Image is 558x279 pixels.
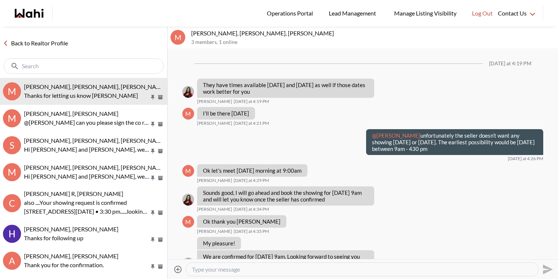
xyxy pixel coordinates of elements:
[182,165,194,177] div: M
[203,240,235,247] p: My pleasure!
[156,148,164,154] button: Archive
[489,61,531,67] div: [DATE] at 4:19 PM
[156,121,164,127] button: Archive
[3,82,21,100] div: M
[156,175,164,181] button: Archive
[149,175,156,181] button: Pin
[149,148,156,154] button: Pin
[182,216,194,228] div: M
[191,30,555,37] p: [PERSON_NAME], [PERSON_NAME], [PERSON_NAME]
[149,121,156,127] button: Pin
[3,109,21,127] div: M
[3,252,21,270] div: a
[3,136,21,154] div: S
[24,190,123,197] span: [PERSON_NAME] R, [PERSON_NAME]
[182,258,194,269] div: Shannel Moise
[24,83,167,90] span: [PERSON_NAME], [PERSON_NAME], [PERSON_NAME]
[234,178,269,183] time: 2025-08-28T20:29:43.028Z
[372,132,420,139] span: @[PERSON_NAME]
[197,99,232,104] span: [PERSON_NAME]
[182,258,194,269] img: S
[170,30,185,45] div: M
[203,82,368,95] p: They have times available [DATE] and [DATE] as well if those dates work better for you
[192,266,532,273] textarea: Type your message
[191,39,555,45] p: 3 members , 1 online
[24,118,149,127] p: @[PERSON_NAME] can you please sign the co rep that was sent [DATE]? Thanks
[182,108,194,120] div: M
[156,237,164,243] button: Archive
[149,237,156,243] button: Pin
[3,225,21,243] div: Hema Alageson, Faraz
[24,261,149,269] p: Thank you for the confirmation.
[472,8,493,18] span: Log Out
[149,210,156,216] button: Pin
[392,8,459,18] span: Manage Listing Visibility
[267,8,316,18] span: Operations Portal
[203,189,368,203] p: Sounds good, I will go ahead and book the showing for [DATE] 9am and will let you know once the s...
[24,145,149,154] p: Hi [PERSON_NAME] and [PERSON_NAME], we hope you enjoyed your showings! Did the properties meet yo...
[182,86,194,98] img: S
[234,99,269,104] time: 2025-08-28T20:19:47.807Z
[24,234,149,242] p: Thanks for following up
[182,194,194,206] img: S
[203,110,249,117] p: I’ll be there [DATE]
[3,225,21,243] img: H
[3,163,21,181] div: M
[234,228,269,234] time: 2025-08-28T20:35:09.810Z
[24,172,149,181] p: Hi [PERSON_NAME] and [PERSON_NAME], we hope you enjoyed your showings! Did the properties meet yo...
[197,206,232,212] span: [PERSON_NAME]
[197,228,232,234] span: [PERSON_NAME]
[197,120,232,126] span: [PERSON_NAME]
[203,167,302,174] p: Ok let’s meet [DATE] morning at 9:00am
[372,132,537,152] p: unfortunately the seller doesn’t want any showing [DATE] or [DATE]. The earliest possibility woul...
[234,206,269,212] time: 2025-08-28T20:34:17.123Z
[203,218,280,225] p: Ok thank you [PERSON_NAME]
[24,225,118,232] span: [PERSON_NAME], [PERSON_NAME]
[508,156,543,162] time: 2025-08-28T20:26:35.961Z
[329,8,379,18] span: Lead Management
[197,178,232,183] span: [PERSON_NAME]
[22,62,147,70] input: Search
[182,86,194,98] div: Shannel Moise
[15,9,44,18] a: Wahi homepage
[24,207,149,216] p: [STREET_ADDRESS][DATE] • 3:30 pm......looking forward to show you these units.....see you then......
[24,110,118,117] span: [PERSON_NAME], [PERSON_NAME]
[149,94,156,100] button: Pin
[24,198,149,207] p: also ....Your showing request is confirmed
[538,261,555,278] button: Send
[182,194,194,206] div: Shannel Moise
[24,164,167,171] span: [PERSON_NAME], [PERSON_NAME], [PERSON_NAME]
[156,263,164,270] button: Archive
[149,263,156,270] button: Pin
[24,252,118,259] span: [PERSON_NAME], [PERSON_NAME]
[156,210,164,216] button: Archive
[203,253,368,266] p: We are confirmed for [DATE] 9am. Looking forward to seeing you then!
[24,137,167,144] span: [PERSON_NAME], [PERSON_NAME], [PERSON_NAME]
[156,94,164,100] button: Archive
[234,120,269,126] time: 2025-08-28T20:21:23.912Z
[24,91,149,100] p: Thanks for letting us know [PERSON_NAME]
[3,194,21,212] div: c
